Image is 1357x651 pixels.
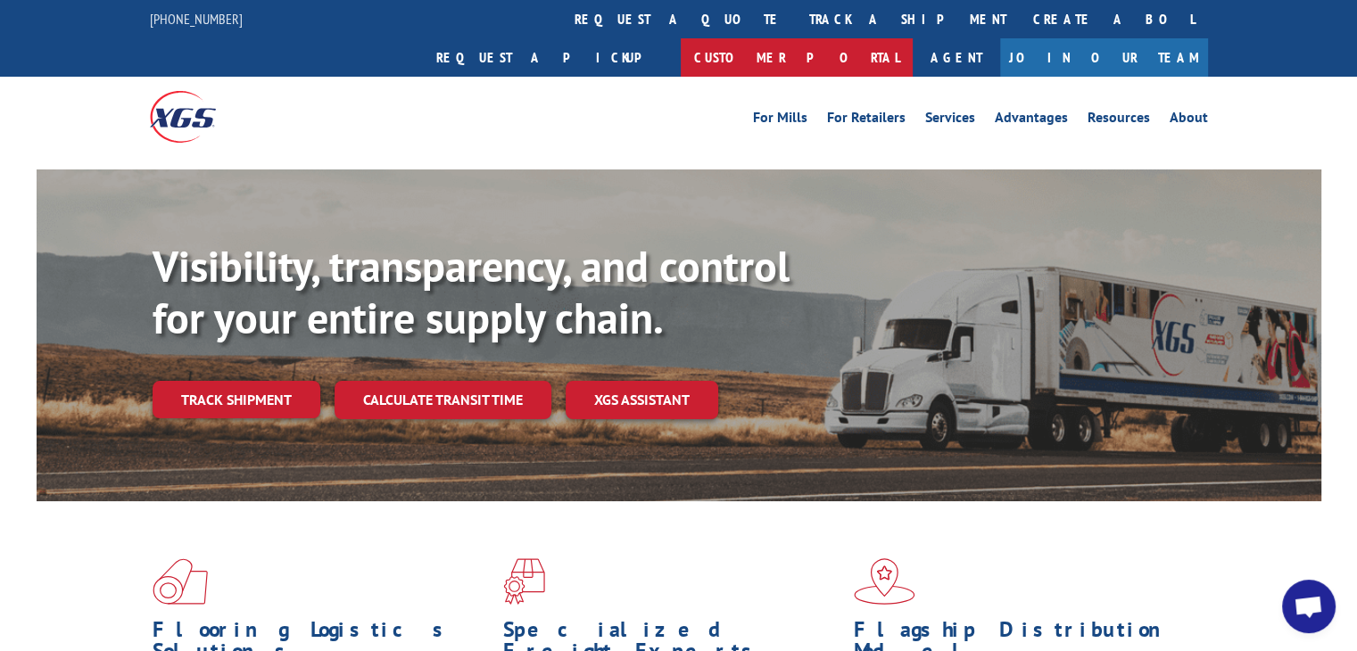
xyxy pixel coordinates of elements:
[1000,38,1208,77] a: Join Our Team
[913,38,1000,77] a: Agent
[153,381,320,418] a: Track shipment
[150,10,243,28] a: [PHONE_NUMBER]
[995,111,1068,130] a: Advantages
[827,111,906,130] a: For Retailers
[753,111,807,130] a: For Mills
[153,558,208,605] img: xgs-icon-total-supply-chain-intelligence-red
[854,558,915,605] img: xgs-icon-flagship-distribution-model-red
[1170,111,1208,130] a: About
[681,38,913,77] a: Customer Portal
[566,381,718,419] a: XGS ASSISTANT
[1088,111,1150,130] a: Resources
[153,238,790,345] b: Visibility, transparency, and control for your entire supply chain.
[1282,580,1336,633] a: Open chat
[423,38,681,77] a: Request a pickup
[335,381,551,419] a: Calculate transit time
[503,558,545,605] img: xgs-icon-focused-on-flooring-red
[925,111,975,130] a: Services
